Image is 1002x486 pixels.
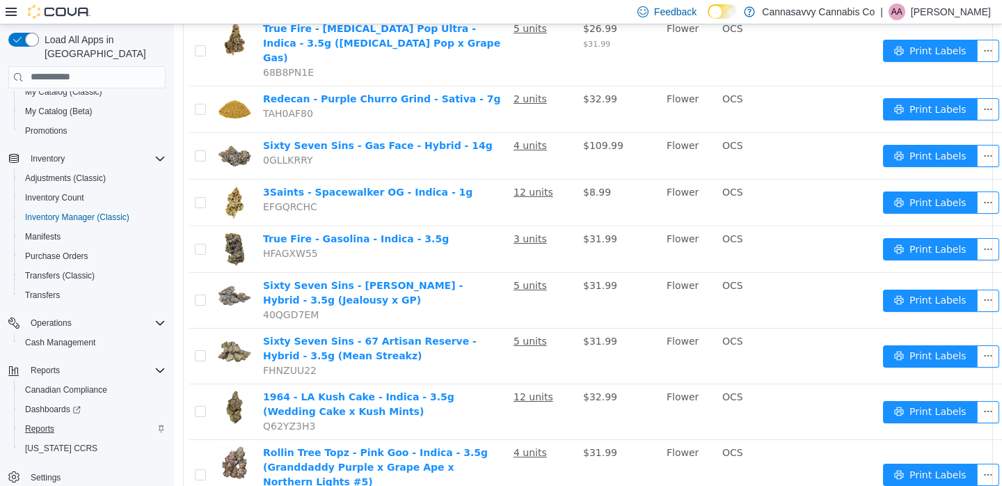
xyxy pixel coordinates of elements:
[25,270,95,281] span: Transfers (Classic)
[709,377,804,399] button: icon: printerPrint Labels
[19,334,101,351] a: Cash Management
[19,123,73,139] a: Promotions
[803,377,825,399] button: icon: ellipsis
[43,68,78,102] img: Redecan - Purple Churro Grind - Sativa - 7g hero shot
[19,170,166,187] span: Adjustments (Classic)
[709,214,804,236] button: icon: printerPrint Labels
[889,3,905,20] div: Andrew Almeida
[3,313,171,333] button: Operations
[89,130,139,141] span: 0GLLKRRY
[911,3,991,20] p: [PERSON_NAME]
[19,267,100,284] a: Transfers (Classic)
[25,290,60,301] span: Transfers
[709,120,804,143] button: icon: printerPrint Labels
[709,15,804,38] button: icon: printerPrint Labels
[89,84,139,95] span: TAH0AF80
[803,15,825,38] button: icon: ellipsis
[19,228,66,245] a: Manifests
[803,74,825,96] button: icon: ellipsis
[19,103,98,120] a: My Catalog (Beta)
[89,209,275,220] a: True Fire - Gasolina - Indica - 3.5g
[19,401,166,418] span: Dashboards
[14,168,171,188] button: Adjustments (Classic)
[25,443,97,454] span: [US_STATE] CCRS
[19,440,166,457] span: Washington CCRS
[487,62,543,109] td: Flower
[25,212,129,223] span: Inventory Manager (Classic)
[340,311,373,322] u: 5 units
[709,321,804,343] button: icon: printerPrint Labels
[19,123,166,139] span: Promotions
[25,106,93,117] span: My Catalog (Beta)
[548,256,569,267] span: OCS
[14,419,171,439] button: Reports
[25,384,107,395] span: Canadian Compliance
[409,423,443,434] span: $31.99
[487,249,543,304] td: Flower
[14,227,171,246] button: Manifests
[487,109,543,155] td: Flower
[19,248,166,265] span: Purchase Orders
[14,266,171,285] button: Transfers (Classic)
[25,315,77,331] button: Operations
[19,287,65,304] a: Transfers
[409,209,443,220] span: $31.99
[891,3,902,20] span: AA
[43,114,78,149] img: Sixty Seven Sins - Gas Face - Hybrid - 14g hero shot
[19,401,86,418] a: Dashboards
[89,162,299,173] a: 3Saints - Spacewalker OG - Indica - 1g
[25,468,166,485] span: Settings
[14,207,171,227] button: Inventory Manager (Classic)
[19,334,166,351] span: Cash Management
[43,310,78,345] img: Sixty Seven Sins - 67 Artisan Reserve - Hybrid - 3.5g (Mean Streakz) hero shot
[25,362,166,379] span: Reports
[39,33,166,61] span: Load All Apps in [GEOGRAPHIC_DATA]
[14,188,171,207] button: Inventory Count
[89,42,140,54] span: 68B8PN1E
[803,120,825,143] button: icon: ellipsis
[14,82,171,102] button: My Catalog (Classic)
[28,5,90,19] img: Cova
[548,367,569,378] span: OCS
[409,15,436,24] span: $31.99
[25,469,66,486] a: Settings
[89,423,314,463] a: Rollin Tree Topz - Pink Goo - Indica - 3.5g (Granddaddy Purple x Grape Ape x Northern Lights #5)
[409,311,443,322] span: $31.99
[14,439,171,458] button: [US_STATE] CCRS
[19,382,113,398] a: Canadian Compliance
[14,400,171,419] a: Dashboards
[19,84,166,100] span: My Catalog (Classic)
[803,167,825,189] button: icon: ellipsis
[25,251,88,262] span: Purchase Orders
[14,102,171,121] button: My Catalog (Beta)
[19,209,135,226] a: Inventory Manager (Classic)
[654,5,697,19] span: Feedback
[14,121,171,141] button: Promotions
[43,366,78,400] img: 1964 - LA Kush Cake - Indica - 3.5g (Wedding Cake x Kush Mints) hero shot
[25,315,166,331] span: Operations
[548,311,569,322] span: OCS
[548,69,569,80] span: OCS
[19,287,166,304] span: Transfers
[25,150,70,167] button: Inventory
[89,340,143,352] span: FHNZUU22
[25,337,95,348] span: Cash Management
[19,189,166,206] span: Inventory Count
[487,360,543,416] td: Flower
[548,423,569,434] span: OCS
[89,311,303,337] a: Sixty Seven Sins - 67 Artisan Reserve - Hybrid - 3.5g (Mean Streakz)
[31,472,61,483] span: Settings
[89,367,280,393] a: 1964 - LA Kush Cake - Indica - 3.5g (Wedding Cake x Kush Mints)
[487,304,543,360] td: Flower
[880,3,883,20] p: |
[487,202,543,249] td: Flower
[340,162,379,173] u: 12 units
[89,396,141,407] span: Q62YZ3H3
[3,149,171,168] button: Inventory
[762,3,875,20] p: Cannasavvy Cannabis Co
[31,365,60,376] span: Reports
[25,150,166,167] span: Inventory
[25,86,102,97] span: My Catalog (Classic)
[89,177,143,188] span: EFGQRCHC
